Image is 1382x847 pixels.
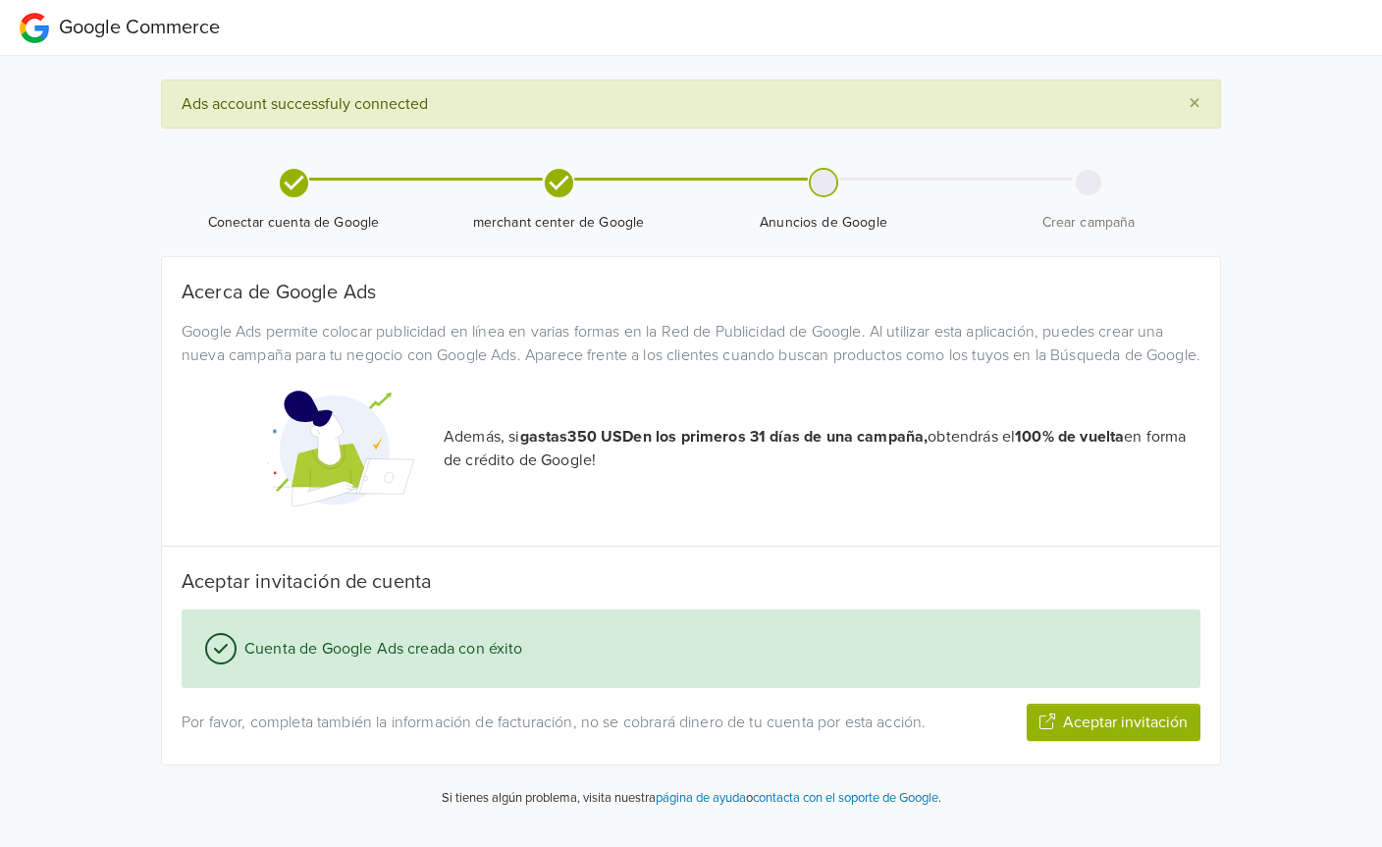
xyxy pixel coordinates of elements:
[444,425,1200,472] p: Además, si obtendrás el en forma de crédito de Google!
[237,637,523,661] span: Cuenta de Google Ads creada con éxito
[699,213,948,233] span: Anuncios de Google
[167,320,1215,367] div: Google Ads permite colocar publicidad en línea en varias formas en la Red de Publicidad de Google...
[520,427,929,447] strong: gastas 350 USD en los primeros 31 días de una campaña,
[169,213,418,233] span: Conectar cuenta de Google
[1027,704,1200,741] button: Aceptar invitación
[59,16,220,39] span: Google Commerce
[182,711,938,734] p: Por favor, completa también la información de facturación, no se cobrará dinero de tu cuenta por ...
[656,790,746,806] a: página de ayuda
[434,213,683,233] span: merchant center de Google
[1169,80,1220,128] button: Close
[182,570,1200,594] h5: Aceptar invitación de cuenta
[442,789,941,809] p: Si tienes algún problema, visita nuestra o .
[1015,427,1124,447] strong: 100% de vuelta
[182,281,1200,304] h5: Acerca de Google Ads
[964,213,1213,233] span: Crear campaña
[161,79,1221,129] div: Ads account successfuly connected
[1189,89,1200,118] span: ×
[267,375,414,522] img: Google Promotional Codes
[753,790,938,806] a: contacta con el soporte de Google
